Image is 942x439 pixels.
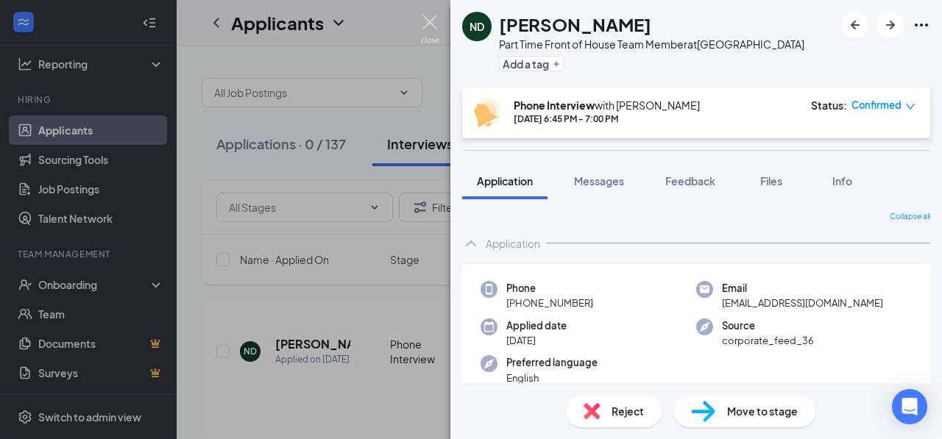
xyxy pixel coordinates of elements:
[913,16,930,34] svg: Ellipses
[722,318,814,333] span: Source
[832,174,852,188] span: Info
[760,174,782,188] span: Files
[499,37,804,51] div: Part Time Front of House Team Member at [GEOGRAPHIC_DATA]
[486,236,540,251] div: Application
[882,16,899,34] svg: ArrowRight
[462,235,480,252] svg: ChevronUp
[506,333,567,348] span: [DATE]
[506,355,598,370] span: Preferred language
[477,174,533,188] span: Application
[892,389,927,424] div: Open Intercom Messenger
[665,174,715,188] span: Feedback
[514,99,595,112] b: Phone Interview
[470,19,484,34] div: ND
[851,98,902,113] span: Confirmed
[877,12,904,38] button: ArrowRight
[506,318,567,333] span: Applied date
[722,296,883,310] span: [EMAIL_ADDRESS][DOMAIN_NAME]
[514,98,700,113] div: with [PERSON_NAME]
[499,56,564,71] button: PlusAdd a tag
[552,60,561,68] svg: Plus
[905,101,916,112] span: down
[811,98,847,113] div: Status :
[722,333,814,348] span: corporate_feed_36
[846,16,864,34] svg: ArrowLeftNew
[506,296,593,310] span: [PHONE_NUMBER]
[506,281,593,296] span: Phone
[722,281,883,296] span: Email
[506,371,598,385] span: English
[890,211,930,223] span: Collapse all
[727,403,798,419] span: Move to stage
[499,12,651,37] h1: [PERSON_NAME]
[514,113,700,125] div: [DATE] 6:45 PM - 7:00 PM
[612,403,644,419] span: Reject
[574,174,624,188] span: Messages
[842,12,868,38] button: ArrowLeftNew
